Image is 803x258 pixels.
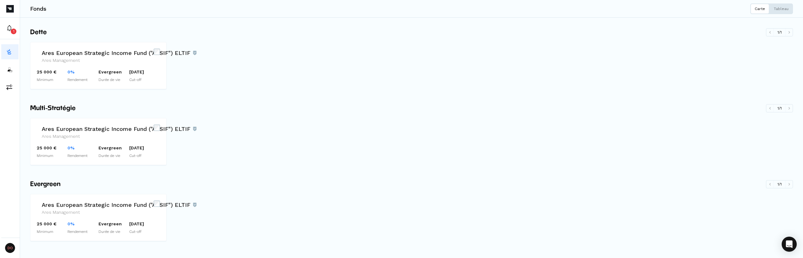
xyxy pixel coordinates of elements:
button: Défiler vers la droite [785,180,793,188]
span: Multi-Stratégie [30,104,76,113]
img: funds [6,49,13,55]
a: Ares European Strategic Income Fund ("AESIF") ELTIFAres European Strategic Income Fund ("AESIF") ... [30,194,167,241]
span: Dette [30,28,47,37]
button: Défiler vers la gauche [766,105,774,112]
p: 0% [67,69,93,75]
p: 25 000 € [37,221,62,227]
span: Evergreen [30,180,61,189]
img: commissions [6,84,13,90]
p: Rendement [67,77,93,83]
p: [DATE] [129,69,155,75]
button: investors [1,62,19,77]
button: funds [1,44,19,59]
p: Durée de vie [98,228,124,235]
p: Cut-off [129,228,155,235]
a: Ares European Strategic Income Fund ("AESIF") ELTIFAres European Strategic Income Fund ("AESIF") ... [30,118,167,165]
button: Défiler vers la droite [785,105,793,112]
a: Ares European Strategic Income Fund ("AESIF") ELTIFAres European Strategic Income Fund ("AESIF") ... [30,42,167,89]
p: 0% [67,221,93,227]
h4: Ares Management [42,57,197,64]
h3: Ares European Strategic Income Fund ("AESIF") ELTIF [42,125,197,133]
span: DO [5,243,15,253]
p: Durée de vie [98,77,124,83]
span: 1 / 1 [774,105,785,111]
p: [DATE] [129,221,155,227]
p: 0% [67,145,93,151]
p: Evergreen [98,69,124,75]
p: Rendement [67,153,93,159]
img: investors [6,66,13,73]
h4: Ares Management [42,209,197,216]
h3: Ares European Strategic Income Fund ("AESIF") ELTIF [42,201,197,209]
p: [DATE] [129,145,155,151]
p: Minimum [37,153,62,159]
span: 1 / 1 [774,181,785,187]
p: 25 000 € [37,69,62,75]
p: Evergreen [98,145,124,151]
p: Durée de vie [98,153,124,159]
img: Picto [6,5,14,13]
p: Evergreen [98,221,124,227]
button: Défiler vers la droite [785,29,793,36]
h3: Fonds [30,6,46,12]
button: commissions [1,79,19,94]
div: Open Intercom Messenger [782,237,797,252]
button: Défiler vers la gauche [766,29,774,36]
span: 1 / 1 [774,30,785,35]
h4: Ares Management [42,133,197,140]
p: Cut-off [129,153,155,159]
p: Minimum [37,77,62,83]
p: Rendement [67,228,93,235]
p: Tableau [774,6,789,11]
p: 25 000 € [37,145,62,151]
p: Cut-off [129,77,155,83]
button: 1 [1,21,19,36]
button: Défiler vers la gauche [766,180,774,188]
p: 1 [13,29,14,34]
p: Minimum [37,228,62,235]
h3: Ares European Strategic Income Fund ("AESIF") ELTIF [42,49,197,57]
